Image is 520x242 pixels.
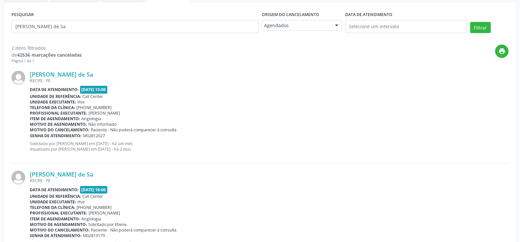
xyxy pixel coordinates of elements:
[30,99,76,105] b: Unidade executante:
[30,87,79,92] b: Data de atendimento:
[11,71,25,84] img: img
[77,99,85,105] span: Hse
[88,222,128,227] span: Solicitado por Etiene.
[91,227,177,233] span: Paciente - Não poderá comparecer à consulta
[470,22,491,33] button: Filtrar
[30,194,81,199] b: Unidade de referência:
[345,10,392,20] label: DATA DE ATENDIMENTO
[30,141,509,152] p: Solicitado por [PERSON_NAME] em [DATE] - há um mês Atualizado por [PERSON_NAME] em [DATE] - há 2 ...
[30,178,509,183] div: RECIFE - PE
[11,10,34,20] label: PESQUISAR
[30,227,90,233] b: Motivo do cancelamento:
[262,10,319,20] label: Origem do cancelamento
[495,45,509,58] button: print
[30,110,87,116] b: Profissional executante:
[11,171,25,184] img: img
[76,205,112,210] span: [PHONE_NUMBER]
[81,116,101,121] span: Angiologia
[30,210,87,216] b: Profissional executante:
[30,133,82,139] b: Senha de atendimento:
[88,121,116,127] span: Não informado
[82,194,103,199] span: Call Center
[30,222,87,227] b: Motivo de agendamento:
[30,121,87,127] b: Motivo de agendamento:
[80,186,108,194] span: [DATE] 10:00
[30,199,76,205] b: Unidade executante:
[30,171,93,178] a: [PERSON_NAME] de Sa
[30,205,75,210] b: Telefone da clínica:
[11,58,82,64] div: Página 1 de 1
[498,47,506,55] i: print
[83,233,105,238] span: M02819179
[80,86,108,93] span: [DATE] 13:00
[345,20,467,33] input: Selecione um intervalo
[30,116,80,121] b: Item de agendamento:
[30,187,79,193] b: Data de atendimento:
[17,52,82,58] strong: 42536 marcações canceladas
[83,133,105,139] span: M02812027
[30,127,90,133] b: Motivo do cancelamento:
[11,51,82,58] div: de
[91,127,177,133] span: Paciente - Não poderá comparecer à consulta
[264,22,328,29] span: Agendados
[30,105,75,110] b: Telefone da clínica:
[89,110,120,116] span: [PERSON_NAME]
[76,105,112,110] span: [PHONE_NUMBER]
[30,71,93,78] a: [PERSON_NAME] de Sa
[82,94,103,99] span: Call Center
[30,216,80,222] b: Item de agendamento:
[89,210,120,216] span: [PERSON_NAME]
[81,216,101,222] span: Angiologia
[77,199,85,205] span: Hse
[11,20,259,33] input: Nome, código do beneficiário ou CPF
[30,233,82,238] b: Senha de atendimento:
[30,78,509,84] div: RECIFE - PE
[30,94,81,99] b: Unidade de referência:
[11,45,82,51] div: 2 itens filtrados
